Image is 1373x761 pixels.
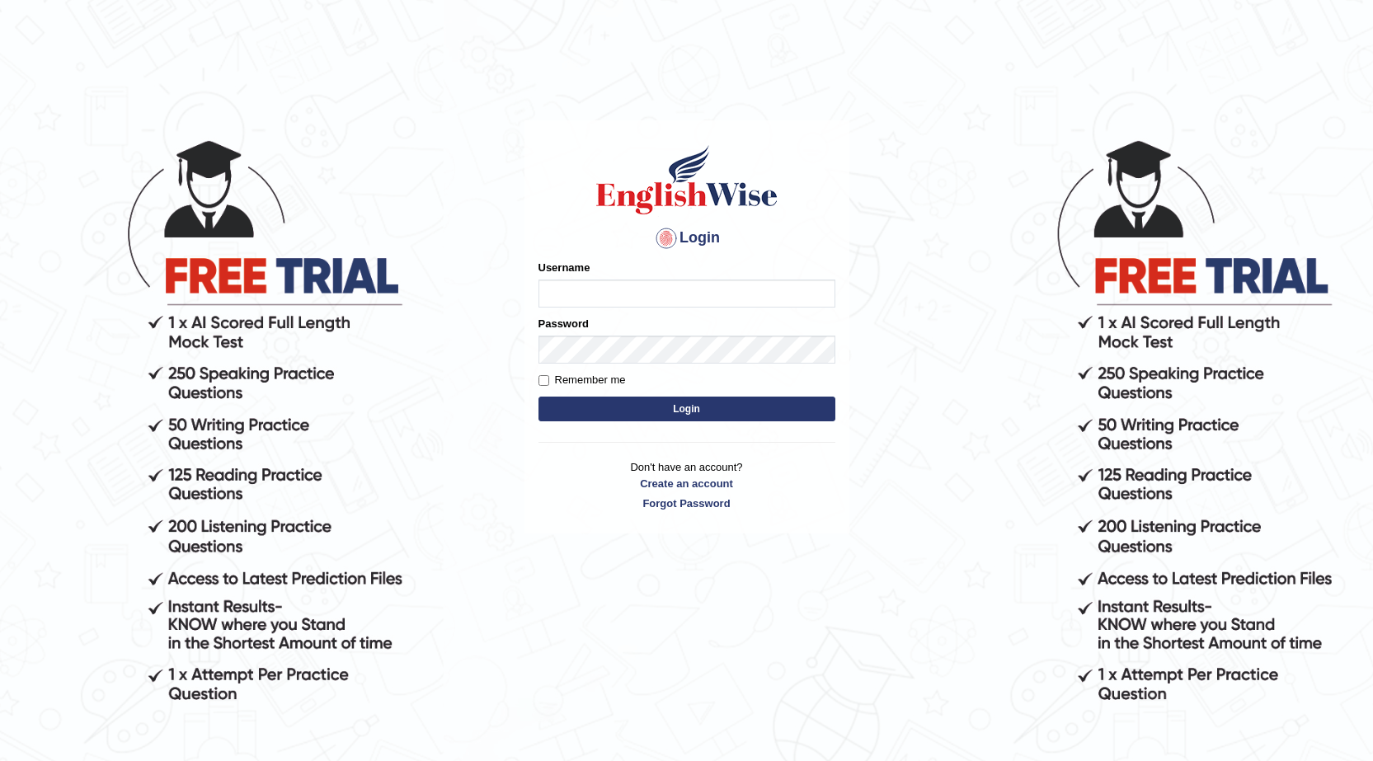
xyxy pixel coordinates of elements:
[538,372,626,388] label: Remember me
[538,476,835,491] a: Create an account
[538,225,835,251] h4: Login
[538,459,835,510] p: Don't have an account?
[538,397,835,421] button: Login
[593,143,781,217] img: Logo of English Wise sign in for intelligent practice with AI
[538,316,589,331] label: Password
[538,496,835,511] a: Forgot Password
[538,375,549,386] input: Remember me
[538,260,590,275] label: Username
